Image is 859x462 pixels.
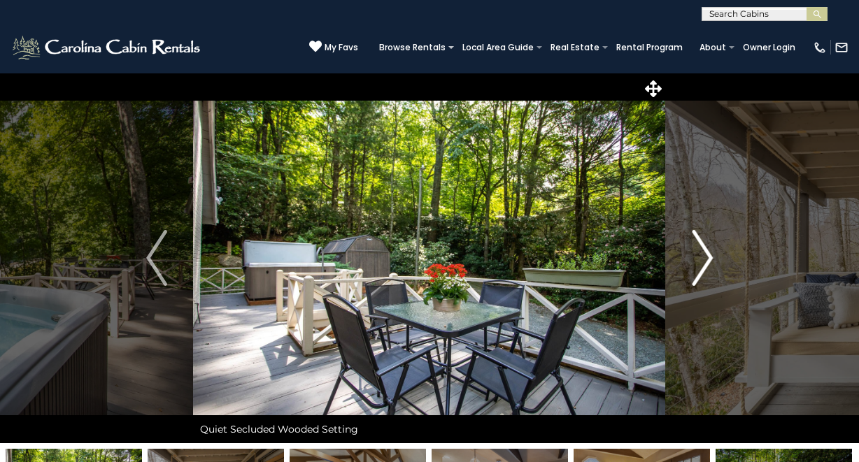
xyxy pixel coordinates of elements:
[693,38,733,57] a: About
[609,38,690,57] a: Rental Program
[372,38,453,57] a: Browse Rentals
[325,41,358,54] span: My Favs
[120,73,193,443] button: Previous
[309,40,358,55] a: My Favs
[835,41,849,55] img: mail-regular-white.png
[544,38,606,57] a: Real Estate
[146,230,167,286] img: arrow
[10,34,204,62] img: White-1-2.png
[813,41,827,55] img: phone-regular-white.png
[666,73,739,443] button: Next
[455,38,541,57] a: Local Area Guide
[692,230,713,286] img: arrow
[193,415,665,443] div: Quiet Secluded Wooded Setting
[736,38,802,57] a: Owner Login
